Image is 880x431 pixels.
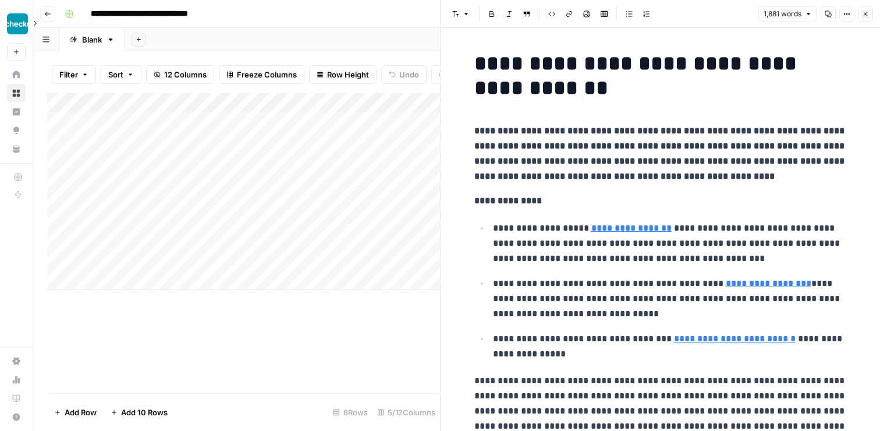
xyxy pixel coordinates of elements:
[764,9,801,19] span: 1,881 words
[52,65,96,84] button: Filter
[108,69,123,80] span: Sort
[7,370,26,389] a: Usage
[7,103,26,121] a: Insights
[372,403,440,422] div: 5/12 Columns
[7,140,26,158] a: Your Data
[7,352,26,370] a: Settings
[399,69,419,80] span: Undo
[146,65,214,84] button: 12 Columns
[7,65,26,84] a: Home
[104,403,175,422] button: Add 10 Rows
[309,65,377,84] button: Row Height
[47,403,104,422] button: Add Row
[101,65,141,84] button: Sort
[7,389,26,408] a: Learning Hub
[219,65,304,84] button: Freeze Columns
[7,84,26,103] a: Browse
[328,403,372,422] div: 8 Rows
[381,65,427,84] button: Undo
[164,69,207,80] span: 12 Columns
[65,407,97,418] span: Add Row
[327,69,369,80] span: Row Height
[121,407,168,418] span: Add 10 Rows
[59,69,78,80] span: Filter
[758,6,817,22] button: 1,881 words
[7,13,28,34] img: Checkr Logo
[7,121,26,140] a: Opportunities
[82,34,102,45] div: Blank
[59,28,125,51] a: Blank
[237,69,297,80] span: Freeze Columns
[7,408,26,426] button: Help + Support
[7,9,26,38] button: Workspace: Checkr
